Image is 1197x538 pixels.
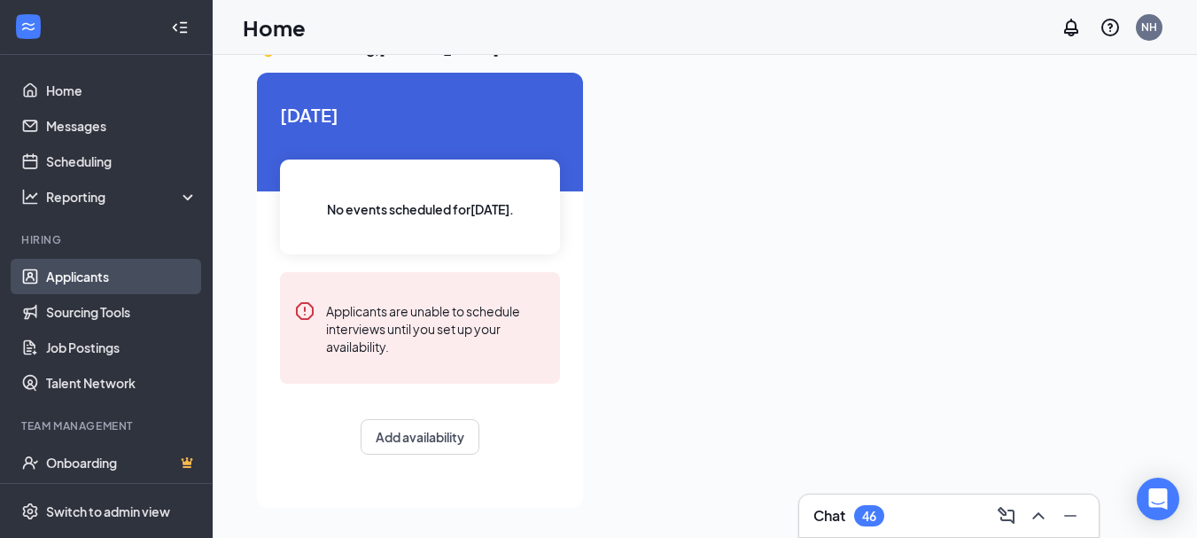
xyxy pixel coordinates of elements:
svg: Analysis [21,188,39,206]
a: Messages [46,108,198,144]
button: Minimize [1056,502,1084,530]
div: Switch to admin view [46,503,170,520]
button: Add availability [361,419,479,455]
a: Applicants [46,259,198,294]
svg: Error [294,300,315,322]
div: NH [1141,19,1157,35]
div: Team Management [21,418,194,433]
span: No events scheduled for [DATE] . [327,199,514,219]
div: Open Intercom Messenger [1137,478,1179,520]
h1: Home [243,12,306,43]
svg: ChevronUp [1028,505,1049,526]
a: Job Postings [46,330,198,365]
a: OnboardingCrown [46,445,198,480]
svg: ComposeMessage [996,505,1017,526]
svg: Notifications [1061,17,1082,38]
svg: QuestionInfo [1100,17,1121,38]
a: TeamCrown [46,480,198,516]
a: Talent Network [46,365,198,401]
svg: Collapse [171,19,189,36]
svg: Settings [21,503,39,520]
span: [DATE] [280,101,560,129]
svg: Minimize [1060,505,1081,526]
a: Scheduling [46,144,198,179]
div: Reporting [46,188,198,206]
a: Sourcing Tools [46,294,198,330]
div: Hiring [21,232,194,247]
svg: WorkstreamLogo [19,18,37,35]
button: ComposeMessage [992,502,1021,530]
div: Applicants are unable to schedule interviews until you set up your availability. [326,300,546,355]
a: Home [46,73,198,108]
button: ChevronUp [1024,502,1053,530]
h3: Chat [813,506,845,526]
div: 46 [862,509,876,524]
